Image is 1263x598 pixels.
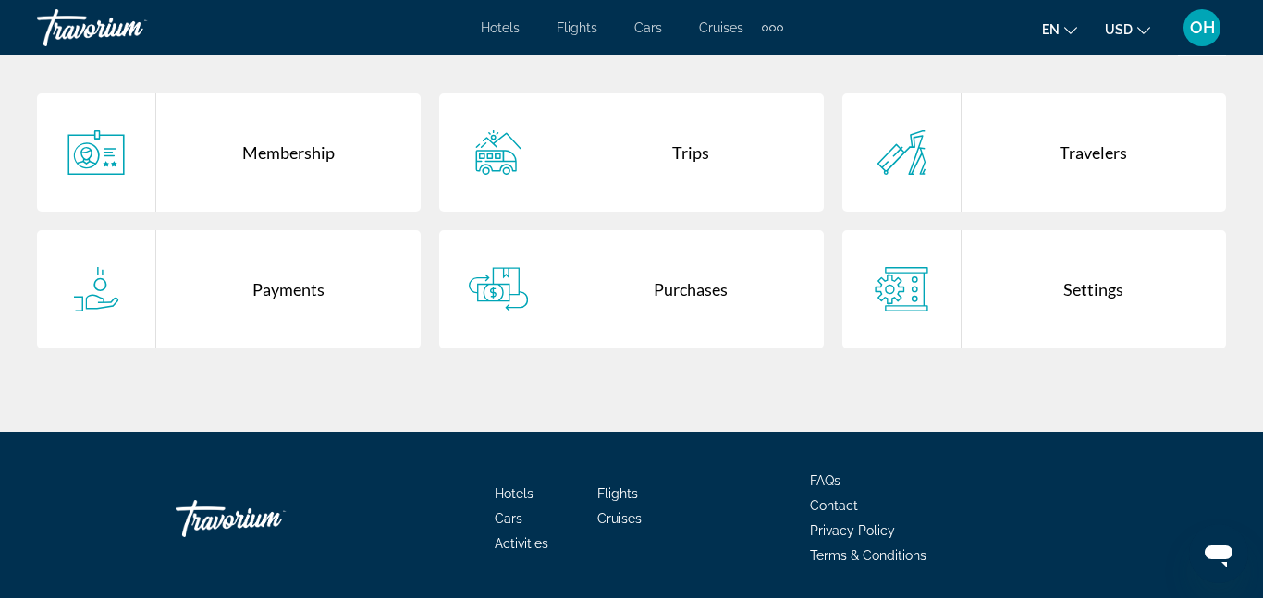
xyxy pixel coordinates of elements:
a: Membership [37,93,421,212]
a: Terms & Conditions [810,548,926,563]
a: Flights [597,486,638,501]
div: Settings [962,230,1226,348]
span: USD [1105,22,1133,37]
a: Travorium [37,4,222,52]
a: Trips [439,93,823,212]
a: Activities [495,536,548,551]
span: OH [1190,18,1215,37]
a: Purchases [439,230,823,348]
a: FAQs [810,473,840,488]
a: Contact [810,498,858,513]
a: Settings [842,230,1226,348]
iframe: Кнопка запуска окна обмена сообщениями [1189,524,1248,583]
a: Privacy Policy [810,523,895,538]
a: Flights [557,20,597,35]
a: Cruises [699,20,743,35]
div: Membership [156,93,421,212]
a: Cruises [597,511,642,526]
a: Hotels [481,20,520,35]
button: Change currency [1105,16,1150,43]
a: Travelers [842,93,1226,212]
a: Travorium [176,491,361,546]
a: Payments [37,230,421,348]
div: Purchases [558,230,823,348]
a: Cars [495,511,522,526]
button: User Menu [1178,8,1226,47]
div: Travelers [962,93,1226,212]
button: Change language [1042,16,1077,43]
a: Cars [634,20,662,35]
span: en [1042,22,1060,37]
div: Payments [156,230,421,348]
a: Hotels [495,486,533,501]
button: Extra navigation items [762,13,783,43]
div: Trips [558,93,823,212]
